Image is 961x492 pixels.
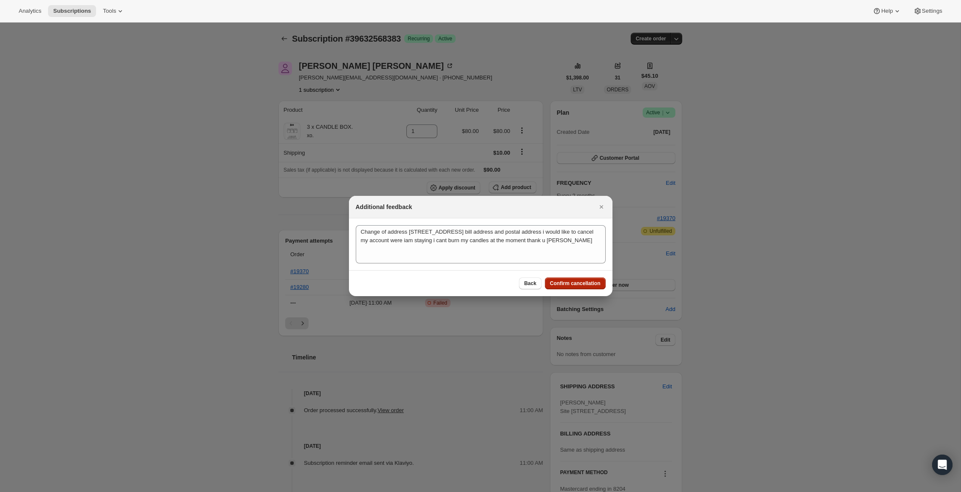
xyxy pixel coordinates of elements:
[53,8,91,14] span: Subscriptions
[922,8,942,14] span: Settings
[524,280,536,287] span: Back
[356,203,412,211] h2: Additional feedback
[98,5,130,17] button: Tools
[48,5,96,17] button: Subscriptions
[932,455,952,475] div: Open Intercom Messenger
[356,225,606,263] textarea: Change of address [STREET_ADDRESS] bill address and postal address i would like to cancel my acco...
[867,5,906,17] button: Help
[595,201,607,213] button: Close
[14,5,46,17] button: Analytics
[881,8,893,14] span: Help
[545,277,606,289] button: Confirm cancellation
[103,8,116,14] span: Tools
[908,5,947,17] button: Settings
[519,277,541,289] button: Back
[19,8,41,14] span: Analytics
[550,280,601,287] span: Confirm cancellation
